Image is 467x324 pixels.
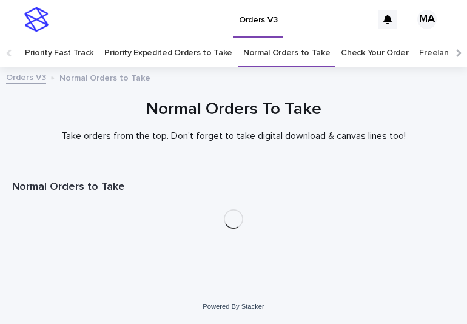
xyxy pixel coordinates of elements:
[12,180,455,195] h1: Normal Orders to Take
[12,130,455,142] p: Take orders from the top. Don't forget to take digital download & canvas lines too!
[104,39,232,67] a: Priority Expedited Orders to Take
[59,70,150,84] p: Normal Orders to Take
[6,70,46,84] a: Orders V3
[24,7,49,32] img: stacker-logo-s-only.png
[12,98,455,121] h1: Normal Orders To Take
[417,10,437,29] div: MA
[203,303,264,310] a: Powered By Stacker
[243,39,331,67] a: Normal Orders to Take
[25,39,93,67] a: Priority Fast Track
[341,39,408,67] a: Check Your Order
